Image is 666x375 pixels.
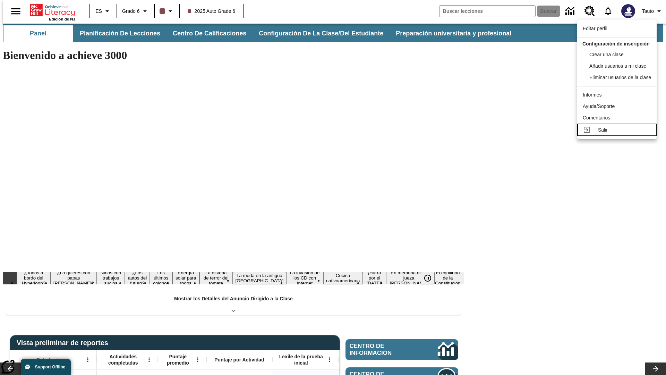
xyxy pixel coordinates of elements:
[589,75,651,80] span: Eliminar usuarios de la clase
[589,63,646,69] span: Añadir usuarios a mi clase
[582,41,650,47] span: Configuración de inscripción
[583,26,607,31] span: Editar perfil
[583,103,615,109] span: Ayuda/Soporte
[583,115,610,120] span: Comentarios
[589,52,624,57] span: Crear una clase
[598,127,608,133] span: Salir
[583,92,601,98] span: Informes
